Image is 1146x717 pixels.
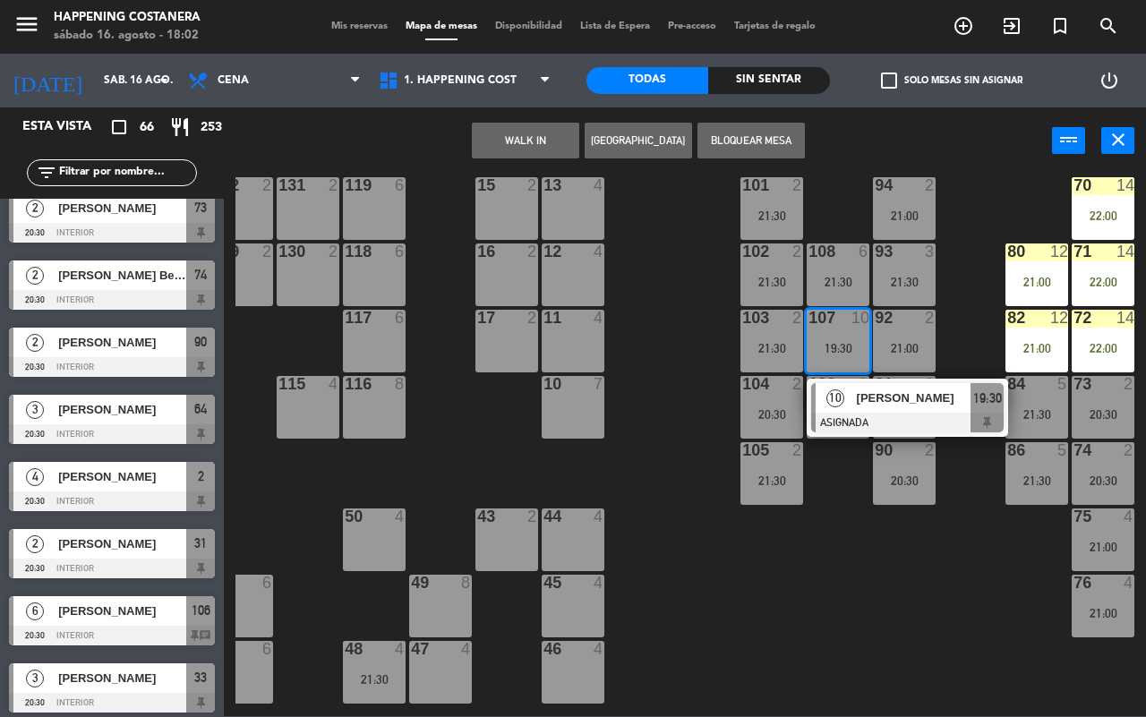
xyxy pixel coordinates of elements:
span: Cena [218,74,249,87]
span: [PERSON_NAME] [58,467,186,486]
div: 20:30 [740,408,803,421]
span: [PERSON_NAME] Bel [PERSON_NAME] [58,266,186,285]
div: 6 [859,376,869,392]
div: 2 [329,177,339,193]
div: 74 [1073,442,1074,458]
div: 5 [1057,442,1068,458]
button: Bloquear Mesa [697,123,805,158]
div: 19:30 [807,342,869,354]
i: search [1098,15,1119,37]
div: 43 [477,508,478,525]
div: 104 [742,376,743,392]
div: 12 [1050,310,1068,326]
div: 21:00 [873,342,936,354]
div: 4 [1124,575,1134,591]
div: 4 [594,575,604,591]
span: 33 [194,667,207,688]
div: 22:00 [1072,209,1134,222]
div: 21:30 [740,474,803,487]
div: 2 [792,376,803,392]
div: 2 [527,243,538,260]
span: 10 [826,389,844,407]
span: Pre-acceso [659,21,725,31]
span: 2 [26,200,44,218]
div: 4 [594,177,604,193]
div: 21:30 [807,276,869,288]
div: 72 [1073,310,1074,326]
div: 2 [262,243,273,260]
div: 6 [395,177,406,193]
button: WALK IN [472,123,579,158]
div: 21:00 [1072,541,1134,553]
div: 13 [543,177,544,193]
div: 4 [594,641,604,657]
div: 21:30 [740,342,803,354]
div: 21:30 [343,673,406,686]
div: 2 [792,177,803,193]
span: 2 [26,535,44,553]
div: Esta vista [9,116,129,138]
div: 2 [1124,442,1134,458]
div: 2 [925,376,936,392]
span: check_box_outline_blank [881,73,897,89]
div: 108 [808,243,809,260]
span: 2 [198,465,204,487]
button: [GEOGRAPHIC_DATA] [585,123,692,158]
span: Mis reservas [322,21,397,31]
div: 116 [345,376,346,392]
div: 105 [742,442,743,458]
span: 3 [26,401,44,419]
span: [PERSON_NAME] [58,400,186,419]
button: power_input [1052,127,1085,154]
span: 2 [26,334,44,352]
span: [PERSON_NAME] [58,602,186,620]
div: 4 [594,310,604,326]
div: 50 [345,508,346,525]
div: 2 [925,177,936,193]
div: 76 [1073,575,1074,591]
div: 2 [527,177,538,193]
span: Mapa de mesas [397,21,486,31]
div: 22:00 [1072,342,1134,354]
div: 6 [262,575,273,591]
div: 11 [543,310,544,326]
div: 2 [792,310,803,326]
i: filter_list [36,162,57,184]
div: 20:30 [1072,474,1134,487]
span: [PERSON_NAME] [58,534,186,553]
div: 21:00 [873,209,936,222]
div: 92 [875,310,876,326]
div: 6 [262,641,273,657]
span: 31 [194,533,207,554]
span: [PERSON_NAME] [58,199,186,218]
div: 2 [925,442,936,458]
div: 2 [527,310,538,326]
div: 8 [461,575,472,591]
div: 3 [925,243,936,260]
div: 6 [395,243,406,260]
div: 119 [345,177,346,193]
span: [PERSON_NAME] [857,388,971,407]
div: 22:00 [1072,276,1134,288]
span: 19:30 [973,388,1002,409]
div: 6 [395,310,406,326]
div: sábado 16. agosto - 18:02 [54,27,201,45]
div: 2 [527,508,538,525]
i: exit_to_app [1001,15,1022,37]
div: 8 [395,376,406,392]
i: power_settings_new [1099,70,1120,91]
i: power_input [1058,129,1080,150]
div: 21:30 [873,276,936,288]
div: 46 [543,641,544,657]
span: 2 [26,267,44,285]
div: 5 [1057,376,1068,392]
div: 107 [808,310,809,326]
div: 17 [477,310,478,326]
div: 21:30 [740,276,803,288]
div: 14 [1116,177,1134,193]
div: Sin sentar [708,67,830,94]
